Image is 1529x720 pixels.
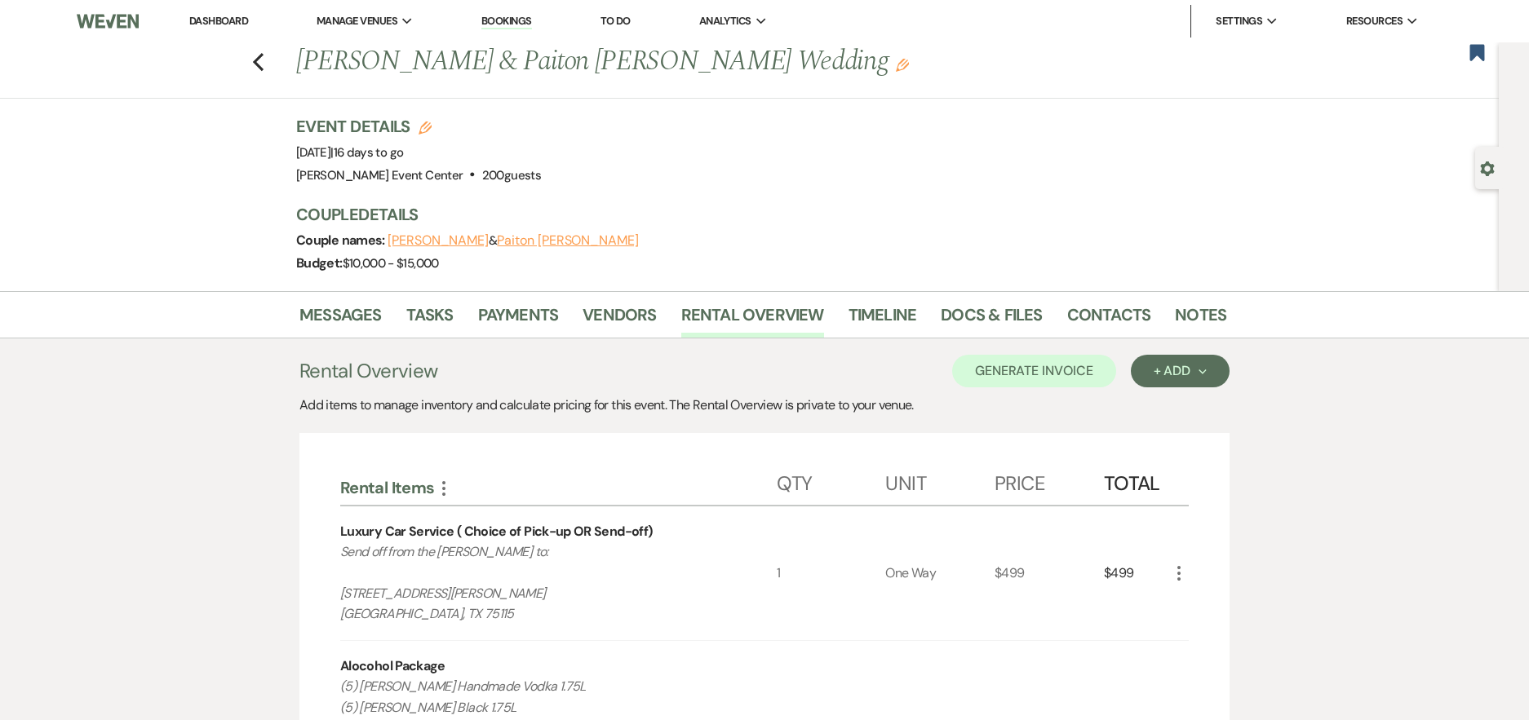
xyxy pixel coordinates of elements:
[299,302,382,338] a: Messages
[583,302,656,338] a: Vendors
[885,506,995,640] div: One Way
[296,203,1210,226] h3: Couple Details
[296,232,388,249] span: Couple names:
[601,14,631,28] a: To Do
[77,4,139,38] img: Weven Logo
[952,355,1116,387] button: Generate Invoice
[995,456,1104,505] div: Price
[699,13,751,29] span: Analytics
[340,541,733,625] p: Send off from the [PERSON_NAME] to: [STREET_ADDRESS][PERSON_NAME] [GEOGRAPHIC_DATA], TX 75115
[1216,13,1262,29] span: Settings
[481,14,532,29] a: Bookings
[388,234,489,247] button: [PERSON_NAME]
[849,302,917,338] a: Timeline
[189,14,248,28] a: Dashboard
[343,255,439,272] span: $10,000 - $15,000
[1175,302,1226,338] a: Notes
[1104,506,1169,640] div: $499
[296,167,463,183] span: [PERSON_NAME] Event Center
[1104,456,1169,505] div: Total
[406,302,454,338] a: Tasks
[340,656,445,676] div: Alocohol Package
[885,456,995,505] div: Unit
[1154,364,1207,378] div: + Add
[299,395,1230,415] div: Add items to manage inventory and calculate pricing for this event. The Rental Overview is privat...
[896,57,909,72] button: Edit
[340,477,777,498] div: Rental Items
[296,144,403,161] span: [DATE]
[1480,160,1495,175] button: Open lead details
[296,254,343,272] span: Budget:
[681,302,824,338] a: Rental Overview
[1067,302,1151,338] a: Contacts
[777,456,886,505] div: Qty
[1131,355,1230,387] button: + Add
[777,506,886,640] div: 1
[296,115,541,138] h3: Event Details
[299,356,437,386] h3: Rental Overview
[330,144,403,161] span: |
[340,522,652,541] div: Luxury Car Service ( Choice of Pick-up OR Send-off)
[388,232,639,249] span: &
[334,144,404,161] span: 16 days to go
[482,167,541,183] span: 200 guests
[941,302,1042,338] a: Docs & Files
[317,13,397,29] span: Manage Venues
[296,42,1027,82] h1: [PERSON_NAME] & Paiton [PERSON_NAME] Wedding
[1346,13,1403,29] span: Resources
[995,506,1104,640] div: $499
[497,234,638,247] button: Paiton [PERSON_NAME]
[478,302,559,338] a: Payments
